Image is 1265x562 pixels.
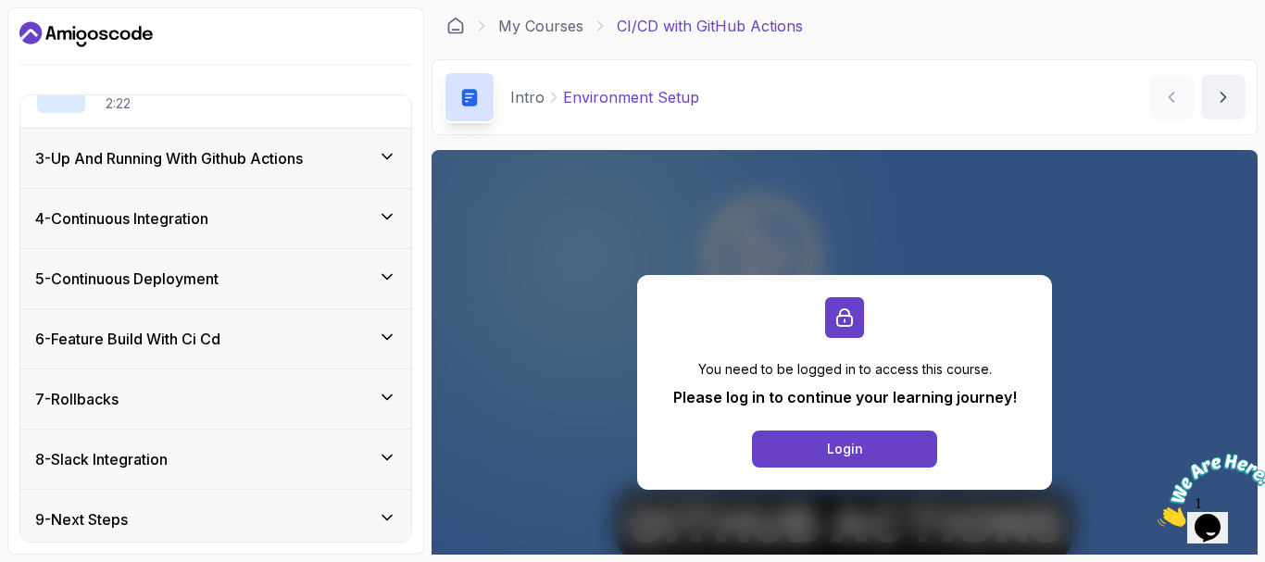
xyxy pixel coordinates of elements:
[19,19,153,49] a: Dashboard
[35,388,119,410] h3: 7 - Rollbacks
[752,431,937,468] button: Login
[35,207,208,230] h3: 4 - Continuous Integration
[446,17,465,35] a: Dashboard
[106,94,219,113] p: 2:22
[35,328,220,350] h3: 6 - Feature Build With Ci Cd
[20,369,411,429] button: 7-Rollbacks
[563,86,699,108] p: Environment Setup
[20,249,411,308] button: 5-Continuous Deployment
[20,309,411,368] button: 6-Feature Build With Ci Cd
[498,15,583,37] a: My Courses
[20,430,411,489] button: 8-Slack Integration
[617,15,803,37] p: CI/CD with GitHub Actions
[35,508,128,531] h3: 9 - Next Steps
[1201,75,1246,119] button: next content
[7,7,122,81] img: Chat attention grabber
[827,440,863,458] div: Login
[35,147,303,169] h3: 3 - Up And Running With Github Actions
[1149,75,1194,119] button: previous content
[35,268,219,290] h3: 5 - Continuous Deployment
[1150,446,1265,534] iframe: chat widget
[20,490,411,549] button: 9-Next Steps
[673,360,1017,379] p: You need to be logged in to access this course.
[7,7,15,23] span: 1
[20,129,411,188] button: 3-Up And Running With Github Actions
[20,189,411,248] button: 4-Continuous Integration
[673,386,1017,408] p: Please log in to continue your learning journey!
[35,448,168,470] h3: 8 - Slack Integration
[510,86,545,108] p: Intro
